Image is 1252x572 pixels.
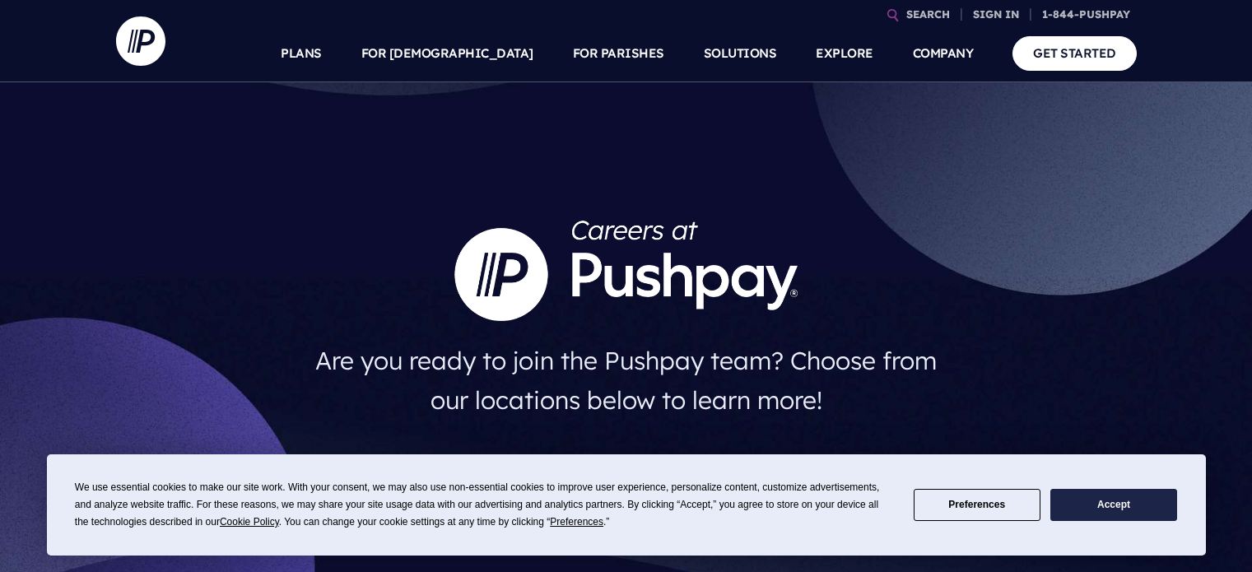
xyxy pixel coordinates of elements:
[47,454,1206,556] div: Cookie Consent Prompt
[1012,36,1137,70] a: GET STARTED
[299,334,953,426] h4: Are you ready to join the Pushpay team? Choose from our locations below to learn more!
[816,25,873,82] a: EXPLORE
[281,25,322,82] a: PLANS
[550,516,603,528] span: Preferences
[1050,489,1177,521] button: Accept
[914,489,1040,521] button: Preferences
[704,25,777,82] a: SOLUTIONS
[913,25,974,82] a: COMPANY
[361,25,533,82] a: FOR [DEMOGRAPHIC_DATA]
[573,25,664,82] a: FOR PARISHES
[220,516,279,528] span: Cookie Policy
[75,479,894,531] div: We use essential cookies to make our site work. With your consent, we may also use non-essential ...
